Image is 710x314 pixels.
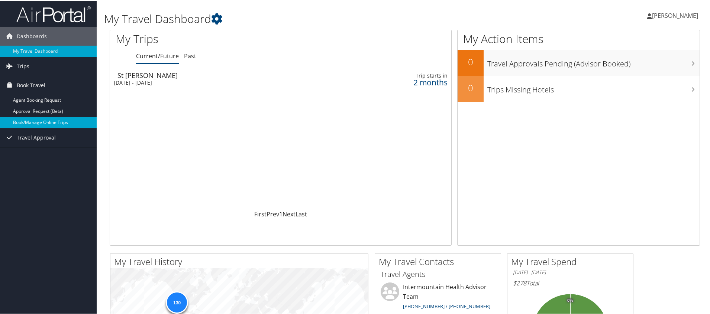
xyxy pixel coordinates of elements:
[652,11,698,19] span: [PERSON_NAME]
[458,30,700,46] h1: My Action Items
[458,75,700,101] a: 0Trips Missing Hotels
[366,78,448,85] div: 2 months
[379,255,501,267] h2: My Travel Contacts
[366,72,448,78] div: Trip starts in
[513,278,526,287] span: $278
[254,209,267,217] a: First
[296,209,307,217] a: Last
[458,81,484,94] h2: 0
[17,26,47,45] span: Dashboards
[513,268,627,275] h6: [DATE] - [DATE]
[116,30,304,46] h1: My Trips
[104,10,505,26] h1: My Travel Dashboard
[17,56,29,75] span: Trips
[513,278,627,287] h6: Total
[267,209,279,217] a: Prev
[487,80,700,94] h3: Trips Missing Hotels
[279,209,283,217] a: 1
[166,291,188,313] div: 130
[567,298,573,302] tspan: 0%
[511,255,633,267] h2: My Travel Spend
[17,128,56,146] span: Travel Approval
[114,255,368,267] h2: My Travel History
[114,79,323,85] div: [DATE] - [DATE]
[647,4,706,26] a: [PERSON_NAME]
[458,55,484,68] h2: 0
[487,54,700,68] h3: Travel Approvals Pending (Advisor Booked)
[184,51,196,59] a: Past
[136,51,179,59] a: Current/Future
[16,5,91,22] img: airportal-logo.png
[458,49,700,75] a: 0Travel Approvals Pending (Advisor Booked)
[403,302,490,309] a: [PHONE_NUMBER] / [PHONE_NUMBER]
[283,209,296,217] a: Next
[381,268,495,279] h3: Travel Agents
[117,71,327,78] div: St [PERSON_NAME]
[17,75,45,94] span: Book Travel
